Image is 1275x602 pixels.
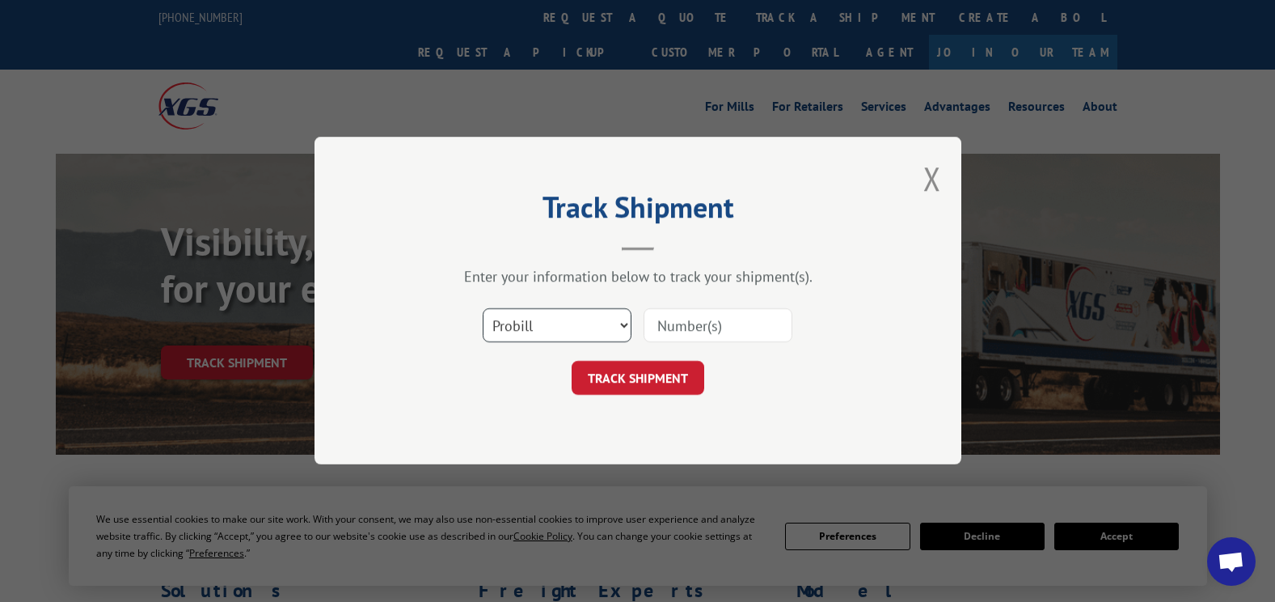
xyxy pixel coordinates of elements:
[1207,537,1256,586] div: Open chat
[395,268,880,286] div: Enter your information below to track your shipment(s).
[572,362,704,396] button: TRACK SHIPMENT
[395,196,880,227] h2: Track Shipment
[644,309,792,343] input: Number(s)
[923,157,941,200] button: Close modal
